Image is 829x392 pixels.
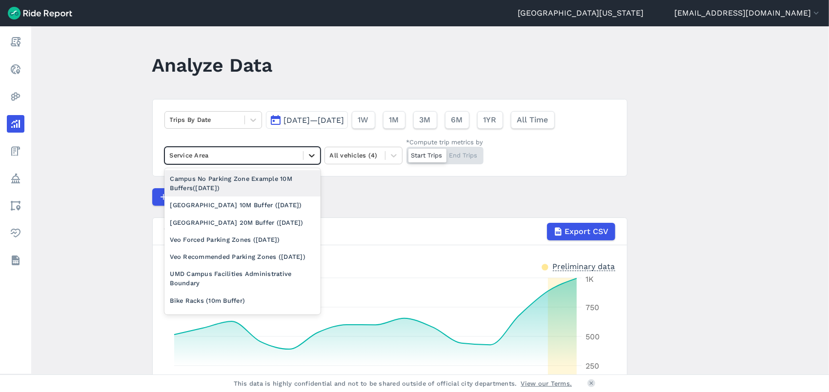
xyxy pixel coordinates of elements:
[420,114,431,126] span: 3M
[358,114,369,126] span: 1W
[352,111,375,129] button: 1W
[164,214,321,231] div: [GEOGRAPHIC_DATA] 20M Buffer ([DATE])
[7,88,24,105] a: Heatmaps
[521,379,572,388] a: View our Terms.
[511,111,555,129] button: All Time
[517,114,548,126] span: All Time
[383,111,405,129] button: 1M
[266,111,348,129] button: [DATE]—[DATE]
[284,116,344,125] span: [DATE]—[DATE]
[484,114,497,126] span: 1YR
[565,226,609,237] span: Export CSV
[451,114,463,126] span: 6M
[164,231,321,248] div: Veo Forced Parking Zones ([DATE])
[553,261,615,271] div: Preliminary data
[7,197,24,215] a: Areas
[164,265,321,292] div: UMD Campus Facilities Administrative Boundary
[413,111,437,129] button: 3M
[7,60,24,78] a: Realtime
[7,33,24,51] a: Report
[7,170,24,187] a: Policy
[7,142,24,160] a: Fees
[518,7,644,19] a: [GEOGRAPHIC_DATA][US_STATE]
[7,224,24,242] a: Health
[7,252,24,269] a: Datasets
[164,292,321,309] div: Bike Racks (10m Buffer)
[586,274,594,284] tspan: 1K
[477,111,503,129] button: 1YR
[152,52,273,78] h1: Analyze Data
[164,248,321,265] div: Veo Recommended Parking Zones ([DATE])
[547,223,615,240] button: Export CSV
[164,223,615,240] div: Trips By Date | Starts | Veo
[164,196,321,214] div: [GEOGRAPHIC_DATA] 10M Buffer ([DATE])
[7,115,24,133] a: Analyze
[586,332,600,341] tspan: 500
[445,111,469,129] button: 6M
[406,137,484,147] div: *Compute trip metrics by
[164,170,321,196] div: Campus No Parking Zone Example 10M Buffers([DATE])
[586,303,599,312] tspan: 750
[8,7,72,20] img: Ride Report
[152,188,242,206] button: Compare Metrics
[164,309,321,326] div: Bike Racks (20m Buffer)
[674,7,821,19] button: [EMAIL_ADDRESS][DOMAIN_NAME]
[389,114,399,126] span: 1M
[586,361,599,371] tspan: 250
